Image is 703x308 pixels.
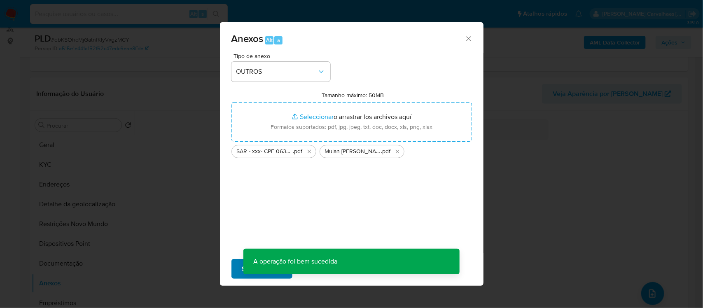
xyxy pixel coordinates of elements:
[234,53,332,59] span: Tipo de anexo
[237,147,293,156] span: SAR - xxx- CPF 06398927443 - [PERSON_NAME] [PERSON_NAME]
[231,259,292,279] button: Subir arquivo
[243,249,347,274] p: A operação foi bem sucedida
[381,147,391,156] span: .pdf
[231,62,330,82] button: OUTROS
[304,147,314,156] button: Eliminar SAR - xxx- CPF 06398927443 - INACIO VICTOR MOURA SOARES.pdf
[236,68,317,76] span: OUTROS
[306,260,333,278] span: Cancelar
[392,147,402,156] button: Eliminar Mulan Inacio Victor Moura Soares 550384822_2025_08_11_14_08_01 - Resumen TX.pdf
[322,91,384,99] label: Tamanho máximo: 50MB
[325,147,381,156] span: Mulan [PERSON_NAME] [PERSON_NAME] 550384822_2025_08_11_14_08_01 - Resumen [GEOGRAPHIC_DATA]
[293,147,303,156] span: .pdf
[231,142,472,158] ul: Archivos seleccionados
[277,36,280,44] span: a
[242,260,282,278] span: Subir arquivo
[231,31,264,46] span: Anexos
[465,35,472,42] button: Cerrar
[266,36,273,44] span: Alt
